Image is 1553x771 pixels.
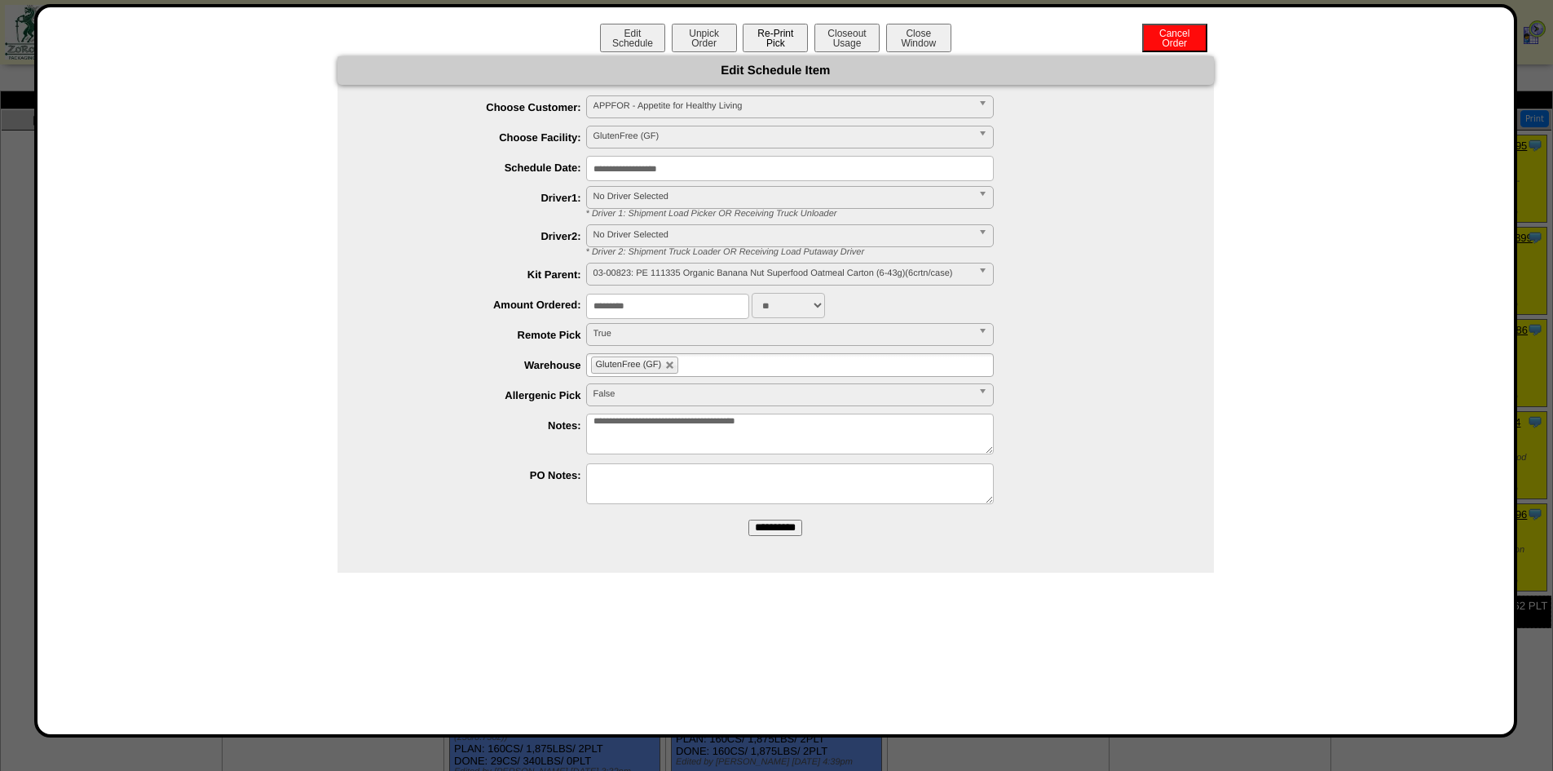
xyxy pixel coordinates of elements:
label: Driver1: [370,192,586,204]
div: * Driver 2: Shipment Truck Loader OR Receiving Load Putaway Driver [574,247,1214,257]
label: PO Notes: [370,469,586,481]
button: UnpickOrder [672,24,737,52]
button: CloseWindow [886,24,951,52]
label: Driver2: [370,230,586,242]
label: Kit Parent: [370,268,586,281]
span: No Driver Selected [593,187,972,206]
label: Notes: [370,419,586,432]
span: APPFOR - Appetite for Healthy Living [593,96,972,116]
button: Re-PrintPick [743,24,808,52]
label: Warehouse [370,359,586,371]
span: GlutenFree (GF) [596,360,662,370]
label: Allergenic Pick [370,389,586,401]
button: CloseoutUsage [814,24,880,52]
span: False [593,384,972,404]
span: 03-00823: PE 111335 Organic Banana Nut Superfood Oatmeal Carton (6-43g)(6crtn/case) [593,264,972,283]
label: Choose Customer: [370,101,586,113]
a: CloseWindow [885,37,953,49]
div: * Driver 1: Shipment Load Picker OR Receiving Truck Unloader [574,209,1214,219]
label: Amount Ordered: [370,299,586,311]
label: Remote Pick [370,329,586,341]
span: GlutenFree (GF) [593,126,972,146]
span: No Driver Selected [593,225,972,245]
label: Choose Facility: [370,131,586,144]
label: Schedule Date: [370,162,586,174]
button: EditSchedule [600,24,665,52]
span: True [593,324,972,343]
button: CancelOrder [1142,24,1207,52]
div: Edit Schedule Item [338,56,1214,85]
